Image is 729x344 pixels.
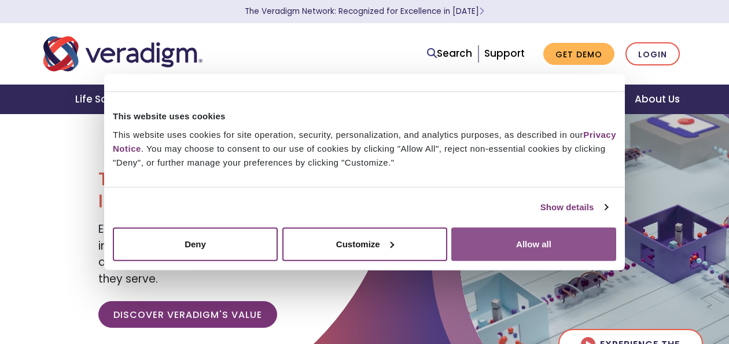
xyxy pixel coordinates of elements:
button: Allow all [451,227,616,261]
span: Empowering our clients with trusted data, insights, and solutions to help reduce costs and improv... [98,221,353,287]
a: Show details [540,200,607,214]
a: Discover Veradigm's Value [98,301,277,328]
img: Veradigm logo [43,35,203,73]
a: The Veradigm Network: Recognized for Excellence in [DATE]Learn More [245,6,484,17]
span: Learn More [479,6,484,17]
div: This website uses cookies for site operation, security, personalization, and analytics purposes, ... [113,127,616,169]
a: Login [625,42,680,66]
a: Get Demo [543,43,614,65]
a: Search [427,46,472,61]
button: Customize [282,227,447,261]
a: About Us [621,85,694,114]
h1: Transforming Health, Insightfully® [98,168,356,213]
button: Deny [113,227,278,261]
div: This website uses cookies [113,109,616,123]
a: Privacy Notice [113,129,616,153]
a: Support [484,46,525,60]
a: Life Sciences [61,85,157,114]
